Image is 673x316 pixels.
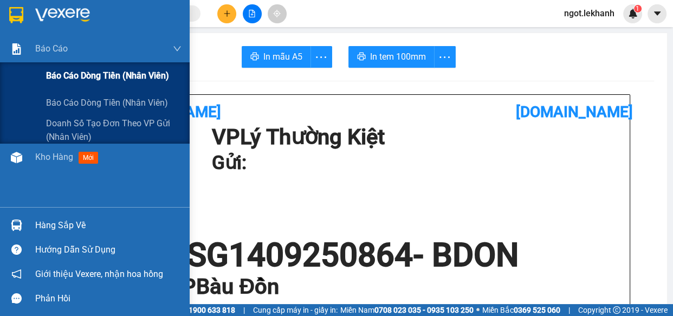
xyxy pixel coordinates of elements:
[79,152,98,164] span: mới
[35,242,182,258] div: Hướng dẫn sử dụng
[35,42,68,55] span: Báo cáo
[217,4,236,23] button: plus
[11,293,22,304] span: message
[370,50,426,63] span: In tem 100mm
[652,9,662,18] span: caret-down
[357,52,366,62] span: printer
[348,46,435,68] button: printerIn tem 100mm
[35,291,182,307] div: Phản hồi
[9,28,191,41] div: Ghi chú:
[482,304,560,316] span: Miền Bắc
[35,152,73,162] span: Kho hàng
[568,304,570,316] span: |
[250,52,259,62] span: printer
[223,10,231,17] span: plus
[268,4,287,23] button: aim
[211,126,619,148] h1: VP Lý Thường Kiệt
[43,29,82,40] span: hư k den,
[81,239,624,272] h1: SG1409250864 - BDON
[173,44,182,53] span: down
[516,103,633,121] b: [DOMAIN_NAME]
[243,4,262,23] button: file-add
[103,49,191,75] div: SG1409250864
[211,148,619,178] h1: Gửi:
[434,46,456,68] button: more
[9,14,191,28] div: Tên hàng: 1cuc ( : 1 )
[46,69,169,82] span: Báo cáo dòng tiền (nhân viên)
[46,117,182,144] span: Doanh số tạo đơn theo VP gửi (nhân viên)
[634,5,642,12] sup: 1
[555,7,623,20] span: ngot.lekhanh
[11,43,22,55] img: solution-icon
[99,13,114,28] span: SL
[435,50,455,64] span: more
[46,96,168,109] span: Báo cáo dòng tiền (nhân viên)
[613,306,620,314] span: copyright
[628,9,638,18] img: icon-new-feature
[168,272,603,302] h1: VP Bàu Đồn
[103,75,191,88] div: [DATE] 15:17
[310,46,332,68] button: more
[514,306,560,314] strong: 0369 525 060
[648,4,666,23] button: caret-down
[253,304,338,316] span: Cung cấp máy in - giấy in:
[35,217,182,234] div: Hàng sắp về
[11,152,22,163] img: warehouse-icon
[636,5,639,12] span: 1
[35,267,163,281] span: Giới thiệu Vexere, nhận hoa hồng
[243,304,245,316] span: |
[11,269,22,279] span: notification
[311,50,332,64] span: more
[189,306,235,314] strong: 1900 633 818
[340,304,474,316] span: Miền Nam
[273,10,281,17] span: aim
[11,220,22,231] img: warehouse-icon
[242,46,311,68] button: printerIn mẫu A5
[9,7,23,23] img: logo-vxr
[248,10,256,17] span: file-add
[476,308,480,312] span: ⚪️
[263,50,302,63] span: In mẫu A5
[11,244,22,255] span: question-circle
[374,306,474,314] strong: 0708 023 035 - 0935 103 250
